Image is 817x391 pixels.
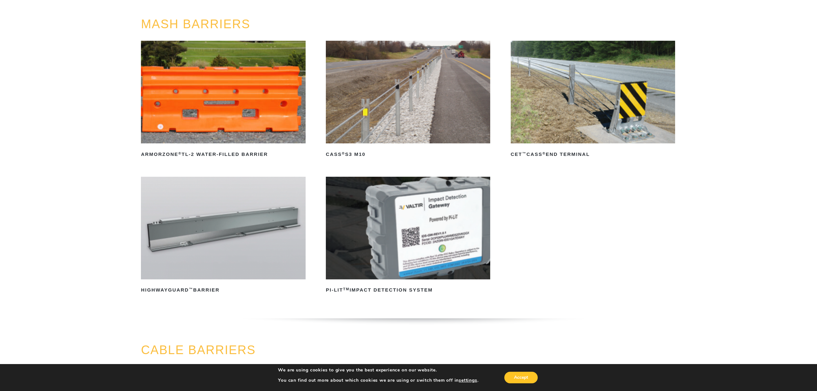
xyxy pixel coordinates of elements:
[326,285,490,295] h2: PI-LIT Impact Detection System
[342,151,345,155] sup: ®
[343,287,350,291] sup: TM
[189,287,193,291] sup: ™
[278,367,478,373] p: We are using cookies to give you the best experience on our website.
[141,343,256,357] a: CABLE BARRIERS
[141,285,305,295] h2: HighwayGuard Barrier
[511,41,675,159] a: CET™CASS®End Terminal
[504,372,538,383] button: Accept
[543,151,546,155] sup: ®
[522,151,526,155] sup: ™
[278,378,478,383] p: You can find out more about which cookies we are using or switch them off in .
[511,149,675,159] h2: CET CASS End Terminal
[326,41,490,159] a: CASS®S3 M10
[141,177,305,295] a: HighwayGuard™Barrier
[178,151,181,155] sup: ®
[326,149,490,159] h2: CASS S3 M10
[459,378,477,383] button: settings
[141,41,305,159] a: ArmorZone®TL-2 Water-Filled Barrier
[326,177,490,295] a: PI-LITTMImpact Detection System
[141,17,250,31] a: MASH BARRIERS
[141,149,305,159] h2: ArmorZone TL-2 Water-Filled Barrier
